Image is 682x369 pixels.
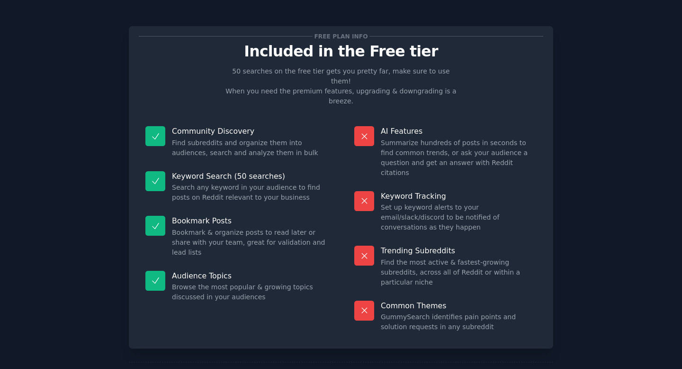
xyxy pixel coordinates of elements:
[381,191,537,201] p: Keyword Tracking
[381,138,537,178] dd: Summarize hundreds of posts in seconds to find common trends, or ask your audience a question and...
[172,271,328,281] p: Audience Topics
[172,126,328,136] p: Community Discovery
[172,282,328,302] dd: Browse the most popular & growing topics discussed in your audiences
[381,258,537,287] dd: Find the most active & fastest-growing subreddits, across all of Reddit or within a particular niche
[381,301,537,311] p: Common Themes
[172,228,328,258] dd: Bookmark & organize posts to read later or share with your team, great for validation and lead lists
[381,126,537,136] p: AI Features
[313,31,369,41] span: Free plan info
[381,246,537,256] p: Trending Subreddits
[172,183,328,203] dd: Search any keyword in your audience to find posts on Reddit relevant to your business
[222,66,460,106] p: 50 searches on the free tier gets you pretty far, make sure to use them! When you need the premiu...
[381,203,537,232] dd: Set up keyword alerts to your email/slack/discord to be notified of conversations as they happen
[172,138,328,158] dd: Find subreddits and organize them into audiences, search and analyze them in bulk
[172,171,328,181] p: Keyword Search (50 searches)
[172,216,328,226] p: Bookmark Posts
[381,312,537,332] dd: GummySearch identifies pain points and solution requests in any subreddit
[139,43,543,60] p: Included in the Free tier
